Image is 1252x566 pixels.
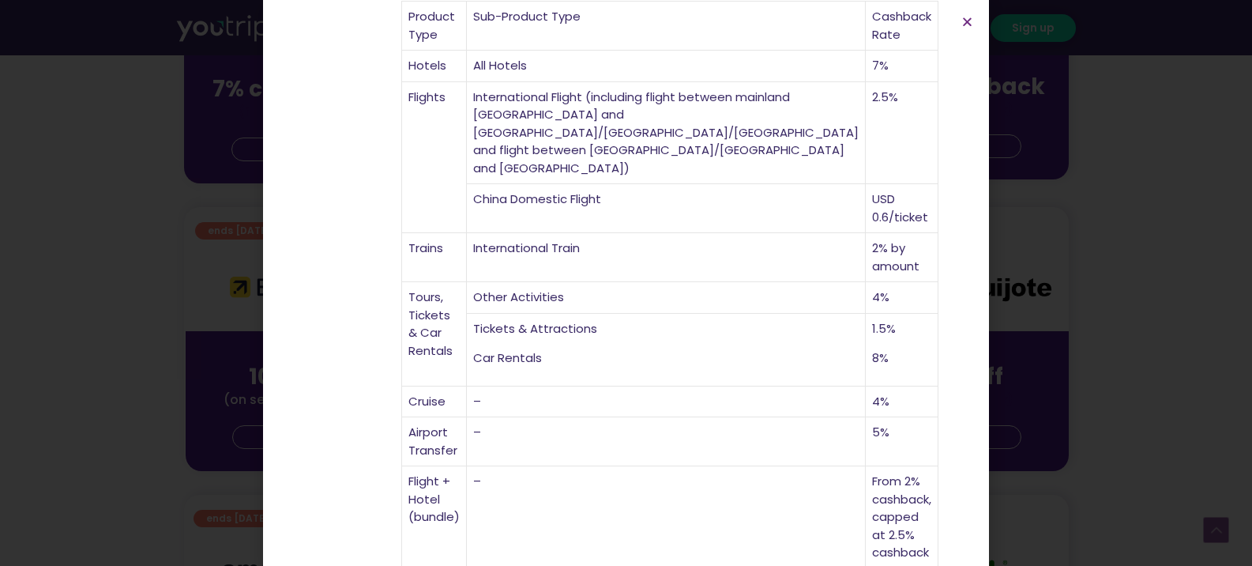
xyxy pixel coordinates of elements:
td: Hotels [402,51,467,82]
td: 2% by amount [866,233,938,282]
td: 4% [866,282,938,314]
td: Sub-Product Type [467,2,866,51]
td: International Flight (including flight between mainland [GEOGRAPHIC_DATA] and [GEOGRAPHIC_DATA]/[... [467,82,866,185]
a: Close [961,16,973,28]
span: Car Rentals [473,349,542,366]
td: International Train [467,233,866,282]
td: Other Activities [467,282,866,314]
td: Cruise [402,387,467,418]
td: Flights [402,82,467,234]
td: Cashback Rate [866,2,938,51]
td: – [467,387,866,418]
td: 4% [866,387,938,418]
td: Tours, Tickets & Car Rentals [402,282,467,387]
td: – [467,417,866,466]
td: Airport Transfer [402,417,467,466]
td: 5% [866,417,938,466]
td: 2.5% [866,82,938,185]
td: All Hotels [467,51,866,82]
td: Product Type [402,2,467,51]
td: China Domestic Flight [467,184,866,233]
p: 1.5% [872,320,931,338]
td: 7% [866,51,938,82]
span: 8% [872,349,889,366]
td: Trains [402,233,467,282]
td: USD 0.6/ticket [866,184,938,233]
p: Tickets & Attractions [473,320,859,338]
